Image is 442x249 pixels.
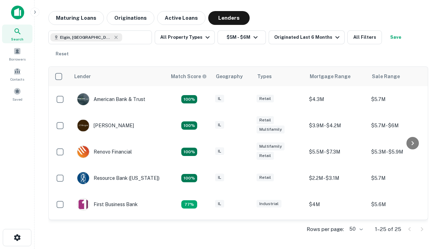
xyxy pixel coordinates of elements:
td: $3.1M [306,218,368,244]
td: $2.2M - $3.1M [306,165,368,191]
td: $3.9M - $4.2M [306,112,368,139]
img: picture [77,146,89,158]
div: Mortgage Range [310,72,350,81]
div: Types [257,72,272,81]
div: Retail [257,174,274,182]
div: IL [215,174,224,182]
th: Lender [70,67,167,86]
th: Geography [212,67,253,86]
div: [PERSON_NAME] [77,119,134,132]
div: Renovo Financial [77,146,132,158]
td: $4M [306,191,368,218]
p: Rows per page: [307,225,344,233]
button: Active Loans [157,11,205,25]
button: $5M - $6M [218,30,266,44]
div: Matching Properties: 3, hasApolloMatch: undefined [181,200,197,209]
td: $5.6M [368,191,430,218]
p: 1–25 of 25 [375,225,401,233]
div: Industrial [257,200,281,208]
td: $5.7M [368,165,430,191]
div: Matching Properties: 4, hasApolloMatch: undefined [181,148,197,156]
button: Reset [51,47,73,61]
a: Search [2,25,32,43]
div: Resource Bank ([US_STATE]) [77,172,160,184]
img: picture [77,199,89,210]
span: Saved [12,96,22,102]
div: Matching Properties: 4, hasApolloMatch: undefined [181,174,197,182]
div: Lender [74,72,91,81]
div: IL [215,121,224,129]
div: IL [215,95,224,103]
div: Matching Properties: 7, hasApolloMatch: undefined [181,95,197,103]
div: Sale Range [372,72,400,81]
div: 50 [347,224,364,234]
h6: Match Score [171,73,205,80]
a: Contacts [2,65,32,83]
button: Originated Last 6 Months [269,30,345,44]
td: $4.3M [306,86,368,112]
div: First Business Bank [77,198,138,211]
button: Maturing Loans [48,11,104,25]
img: picture [77,172,89,184]
th: Capitalize uses an advanced AI algorithm to match your search with the best lender. The match sco... [167,67,212,86]
button: Save your search to get updates of matches that match your search criteria. [385,30,407,44]
div: Geography [216,72,243,81]
div: IL [215,147,224,155]
td: $5.7M [368,86,430,112]
div: Originated Last 6 Months [274,33,342,41]
span: Borrowers [9,56,26,62]
img: picture [77,120,89,131]
div: American Bank & Trust [77,93,145,105]
th: Sale Range [368,67,430,86]
button: All Property Types [155,30,215,44]
div: IL [215,200,224,208]
div: Multifamily [257,126,285,133]
td: $5.5M - $7.3M [306,139,368,165]
button: Lenders [208,11,250,25]
div: Retail [257,152,274,160]
iframe: Chat Widget [407,194,442,227]
div: Multifamily [257,142,285,150]
td: $5.1M [368,218,430,244]
div: Capitalize uses an advanced AI algorithm to match your search with the best lender. The match sco... [171,73,207,80]
img: capitalize-icon.png [11,6,24,19]
a: Saved [2,85,32,103]
span: Contacts [10,76,24,82]
div: Retail [257,116,274,124]
a: Borrowers [2,45,32,63]
div: Retail [257,95,274,103]
th: Mortgage Range [306,67,368,86]
div: Matching Properties: 4, hasApolloMatch: undefined [181,121,197,130]
button: Originations [107,11,154,25]
img: picture [77,93,89,105]
th: Types [253,67,306,86]
td: $5.7M - $6M [368,112,430,139]
td: $5.3M - $5.9M [368,139,430,165]
span: Elgin, [GEOGRAPHIC_DATA], [GEOGRAPHIC_DATA] [60,34,112,40]
span: Search [11,36,23,42]
button: All Filters [347,30,382,44]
